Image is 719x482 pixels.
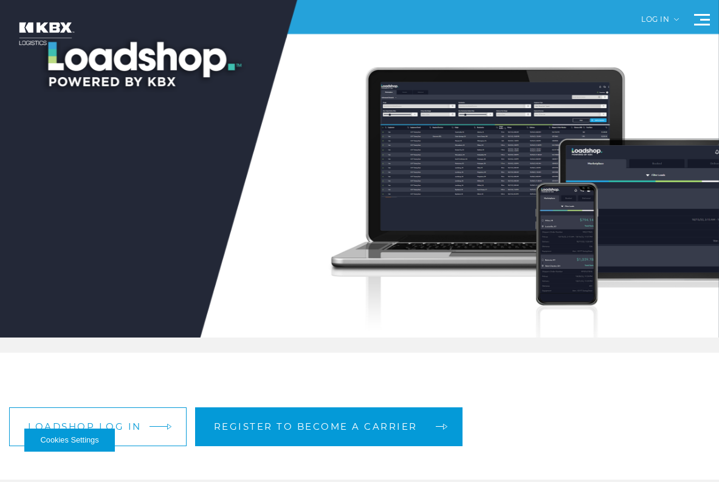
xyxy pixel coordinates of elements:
a: Register to become a carrier arrow arrow [195,407,463,446]
img: arrow [674,18,679,21]
span: Loadshop log in [28,422,142,431]
a: Loadshop log in arrow arrow [9,407,187,446]
img: arrow [167,424,171,430]
img: kbx logo [9,12,82,55]
span: Register to become a carrier [214,422,418,431]
div: Log in [641,16,679,32]
button: Cookies Settings [24,429,115,452]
